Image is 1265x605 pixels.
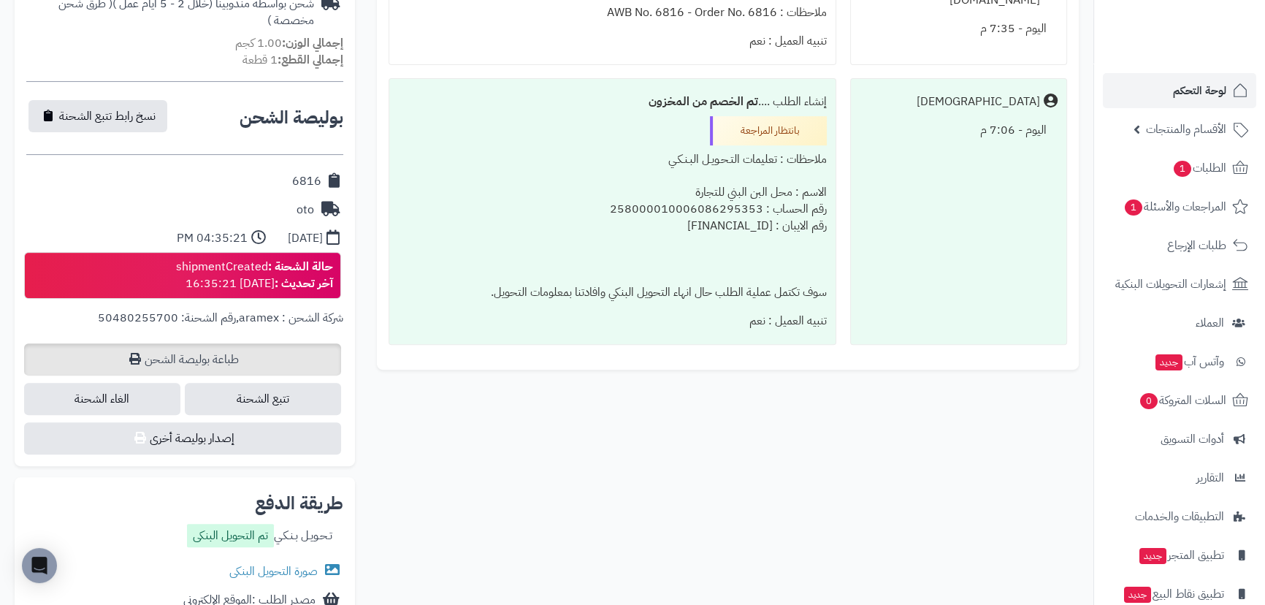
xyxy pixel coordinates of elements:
[1123,584,1224,604] span: تطبيق نقاط البيع
[1103,344,1256,379] a: وآتس آبجديد
[1139,548,1166,564] span: جديد
[239,309,343,327] span: شركة الشحن : aramex
[1154,351,1224,372] span: وآتس آب
[1140,393,1158,409] span: 0
[1103,422,1256,457] a: أدوات التسويق
[860,15,1058,43] div: اليوم - 7:35 م
[398,307,827,335] div: تنبيه العميل : نعم
[1196,468,1224,488] span: التقارير
[1103,460,1256,495] a: التقارير
[1172,158,1226,178] span: الطلبات
[1103,189,1256,224] a: المراجعات والأسئلة1
[860,116,1058,145] div: اليوم - 7:06 م
[22,548,57,583] div: Open Intercom Messenger
[1123,197,1226,217] span: المراجعات والأسئلة
[1103,228,1256,263] a: طلبات الإرجاع
[288,230,323,247] div: [DATE]
[1103,73,1256,108] a: لوحة التحكم
[292,173,321,190] div: 6816
[275,275,333,292] strong: آخر تحديث :
[24,383,180,415] span: الغاء الشحنة
[1115,274,1226,294] span: إشعارات التحويلات البنكية
[24,422,341,454] button: إصدار بوليصة أخرى
[59,107,156,125] span: نسخ رابط تتبع الشحنة
[917,94,1040,110] div: [DEMOGRAPHIC_DATA]
[398,27,827,56] div: تنبيه العميل : نعم
[1124,587,1151,603] span: جديد
[268,258,333,275] strong: حالة الشحنة :
[1103,267,1256,302] a: إشعارات التحويلات البنكية
[176,259,333,292] div: shipmentCreated [DATE] 16:35:21
[1103,383,1256,418] a: السلات المتروكة0
[1103,151,1256,186] a: الطلبات1
[1174,161,1192,177] span: 1
[1173,80,1226,101] span: لوحة التحكم
[710,116,827,145] div: بانتظار المراجعة
[255,495,343,512] h2: طريقة الدفع
[1146,119,1226,140] span: الأقسام والمنتجات
[278,51,343,69] strong: إجمالي القطع:
[187,524,332,551] div: تـحـويـل بـنـكـي
[98,309,236,327] span: رقم الشحنة: 50480255700
[1103,305,1256,340] a: العملاء
[1166,11,1251,42] img: logo-2.png
[1196,313,1224,333] span: العملاء
[229,563,343,580] a: صورة التحويل البنكى
[185,383,341,415] a: تتبع الشحنة
[240,109,343,126] h2: بوليصة الشحن
[1125,199,1143,216] span: 1
[1155,354,1182,370] span: جديد
[1139,390,1226,411] span: السلات المتروكة
[282,34,343,52] strong: إجمالي الوزن:
[242,51,343,69] small: 1 قطعة
[1138,545,1224,566] span: تطبيق المتجر
[235,34,343,52] small: 1.00 كجم
[28,100,167,132] button: نسخ رابط تتبع الشحنة
[187,524,274,547] label: تم التحويل البنكى
[398,88,827,116] div: إنشاء الطلب ....
[1135,506,1224,527] span: التطبيقات والخدمات
[1103,538,1256,573] a: تطبيق المتجرجديد
[1103,499,1256,534] a: التطبيقات والخدمات
[297,202,314,218] div: oto
[649,93,758,110] b: تم الخصم من المخزون
[24,343,341,376] a: طباعة بوليصة الشحن
[1167,235,1226,256] span: طلبات الإرجاع
[26,310,343,343] div: ,
[1161,429,1224,449] span: أدوات التسويق
[398,145,827,308] div: ملاحظات : تعليمات التـحـويـل البـنـكـي الاسم : محل البن البني للتجارة رقم الحساب : 25800001000608...
[177,230,248,247] div: 04:35:21 PM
